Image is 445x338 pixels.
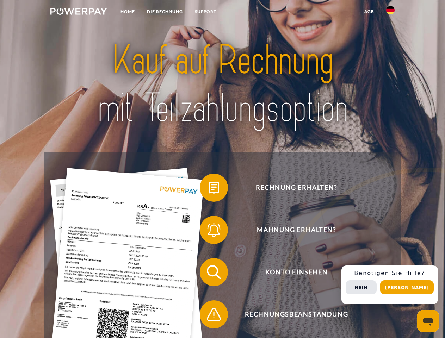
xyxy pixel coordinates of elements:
h3: Benötigen Sie Hilfe? [346,270,434,277]
button: Rechnung erhalten? [200,174,383,202]
button: Nein [346,280,377,294]
img: title-powerpay_de.svg [67,34,378,135]
a: SUPPORT [189,5,222,18]
a: Home [115,5,141,18]
button: Rechnungsbeanstandung [200,300,383,328]
button: [PERSON_NAME] [380,280,434,294]
a: agb [358,5,380,18]
span: Mahnung erhalten? [210,216,383,244]
img: de [386,6,395,14]
span: Rechnung erhalten? [210,174,383,202]
div: Schnellhilfe [341,265,438,304]
img: qb_bill.svg [205,179,223,196]
img: qb_warning.svg [205,306,223,323]
button: Mahnung erhalten? [200,216,383,244]
iframe: Schaltfläche zum Öffnen des Messaging-Fensters [417,310,439,332]
button: Konto einsehen [200,258,383,286]
span: Konto einsehen [210,258,383,286]
img: qb_bell.svg [205,221,223,239]
img: logo-powerpay-white.svg [50,8,107,15]
span: Rechnungsbeanstandung [210,300,383,328]
img: qb_search.svg [205,263,223,281]
a: DIE RECHNUNG [141,5,189,18]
